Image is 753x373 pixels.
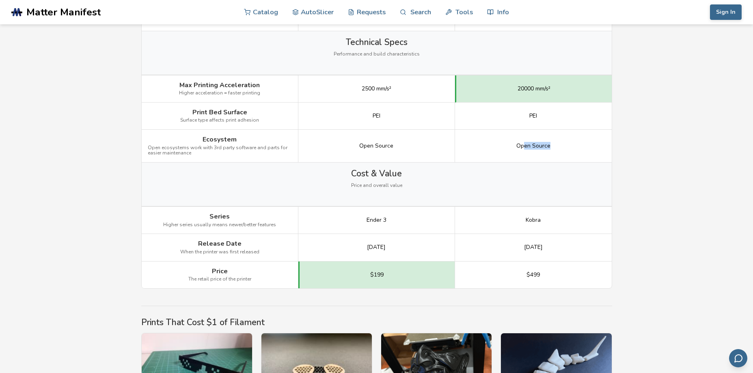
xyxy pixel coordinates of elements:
[192,109,247,116] span: Print Bed Surface
[524,244,543,251] span: [DATE]
[373,113,380,119] span: PEI
[526,272,540,278] span: $499
[188,277,251,282] span: The retail price of the printer
[359,143,393,149] span: Open Source
[198,240,242,247] span: Release Date
[155,19,284,25] span: CoreXY = faster, Bed Slinger = simpler, Delta = tall prints
[351,169,402,178] span: Cost & Value
[529,113,537,119] span: PEI
[729,349,747,367] button: Send feedback via email
[710,4,742,20] button: Sign In
[209,213,230,220] span: Series
[179,81,260,89] span: Max Printing Acceleration
[346,37,408,47] span: Technical Specs
[180,118,259,123] span: Surface type affects print adhesion
[334,51,420,57] span: Performance and build characteristics
[179,90,260,96] span: Higher acceleration = faster printing
[370,272,384,278] span: $199
[163,222,276,228] span: Higher series usually means newer/better features
[516,143,550,149] span: Open Source
[367,244,386,251] span: [DATE]
[351,183,402,189] span: Price and overall value
[367,217,386,223] span: Ender 3
[180,249,259,255] span: When the printer was first released
[203,136,237,143] span: Ecosystem
[148,145,292,156] span: Open ecosystems work with 3rd party software and parts for easier maintenance
[26,6,101,18] span: Matter Manifest
[212,268,228,275] span: Price
[362,86,391,92] span: 2500 mm/s²
[526,217,541,223] span: Kobra
[141,317,612,327] h2: Prints That Cost $1 of Filament
[518,86,550,92] span: 20000 mm/s²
